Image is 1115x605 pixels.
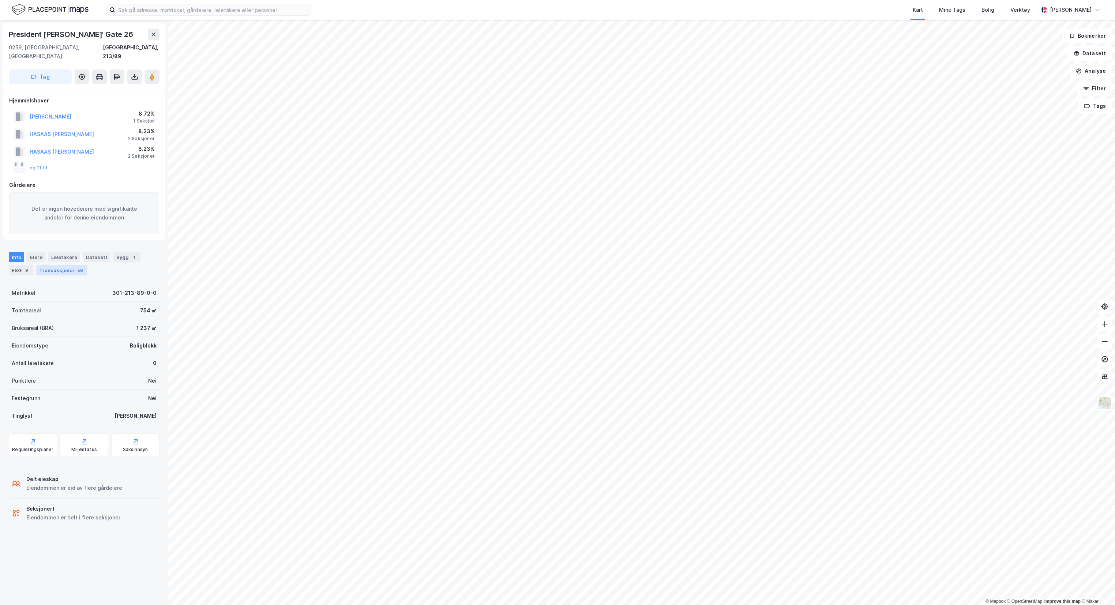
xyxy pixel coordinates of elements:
div: [PERSON_NAME] [114,412,157,420]
div: 754 ㎡ [140,306,157,315]
div: Transaksjoner [36,265,87,275]
button: Tag [9,69,72,84]
div: Verktøy [1010,5,1030,14]
div: 8.23% [128,127,155,136]
div: 2 Seksjoner [128,153,155,159]
div: Reguleringsplaner [12,447,53,452]
div: Nei [148,394,157,403]
div: Kontrollprogram for chat [1078,570,1115,605]
img: Z [1098,396,1112,410]
div: 9 [23,267,30,274]
div: 1 [130,253,138,261]
button: Analyse [1070,64,1112,78]
div: Kart [913,5,923,14]
a: Mapbox [986,599,1006,604]
a: OpenStreetMap [1007,599,1043,604]
div: Leietakere [48,252,80,262]
div: Info [9,252,24,262]
div: Eiendommen er delt i flere seksjoner [26,513,120,522]
div: ESG [9,265,33,275]
div: Hjemmelshaver [9,96,159,105]
img: logo.f888ab2527a4732fd821a326f86c7f29.svg [12,3,89,16]
div: President [PERSON_NAME]' Gate 26 [9,29,135,40]
button: Tags [1078,99,1112,113]
div: [GEOGRAPHIC_DATA], 213/89 [103,43,159,61]
div: 8.72% [133,109,155,118]
div: [PERSON_NAME] [1050,5,1092,14]
a: Improve this map [1044,599,1081,604]
div: 301-213-89-0-0 [112,289,157,297]
div: Gårdeiere [9,181,159,189]
div: Nei [148,376,157,385]
div: 0259, [GEOGRAPHIC_DATA], [GEOGRAPHIC_DATA] [9,43,103,61]
button: Datasett [1067,46,1112,61]
div: 2 Seksjoner [128,136,155,142]
div: Eiendommen er eid av flere gårdeiere [26,484,122,492]
button: Bokmerker [1063,29,1112,43]
div: Bolig [981,5,994,14]
div: Bruksareal (BRA) [12,324,54,332]
div: Miljøstatus [71,447,97,452]
div: Seksjonert [26,504,120,513]
div: Punktleie [12,376,36,385]
div: Tomteareal [12,306,41,315]
div: Eiendomstype [12,341,48,350]
div: Matrikkel [12,289,35,297]
div: 1 237 ㎡ [136,324,157,332]
div: Festegrunn [12,394,40,403]
div: Datasett [83,252,110,262]
div: Tinglyst [12,412,33,420]
button: Filter [1077,81,1112,96]
div: 8.23% [128,144,155,153]
div: 1 Seksjon [133,118,155,124]
div: Delt eieskap [26,475,122,484]
div: Antall leietakere [12,359,54,368]
div: Mine Tags [939,5,965,14]
input: Søk på adresse, matrikkel, gårdeiere, leietakere eller personer [115,4,311,15]
div: Saksinnsyn [123,447,148,452]
div: Bygg [113,252,140,262]
div: Eiere [27,252,45,262]
div: 0 [153,359,157,368]
div: 56 [76,267,85,274]
div: Det er ingen hovedeiere med signifikante andeler for denne eiendommen [9,192,159,234]
iframe: Chat Widget [1078,570,1115,605]
div: Boligblokk [130,341,157,350]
